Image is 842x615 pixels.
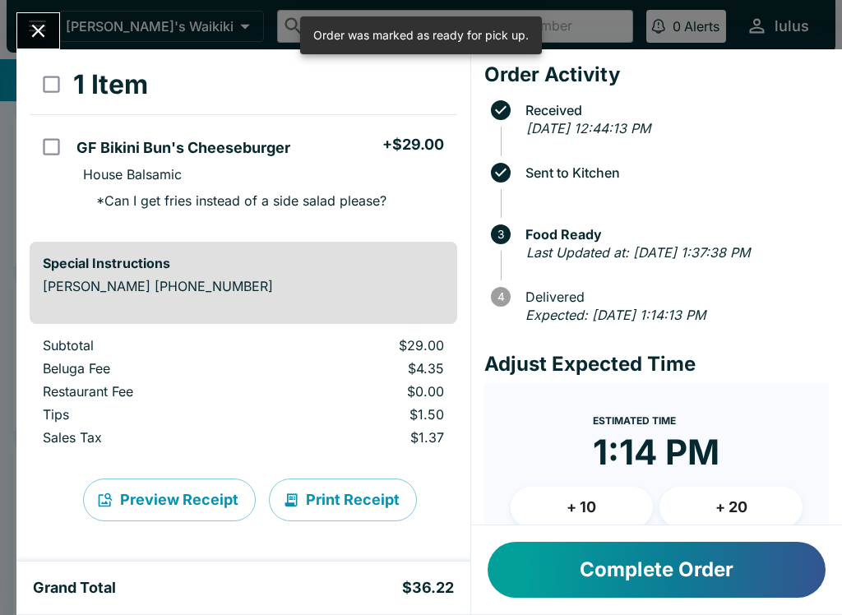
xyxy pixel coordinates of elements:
span: Delivered [517,289,829,304]
h4: Order Activity [484,62,829,87]
h6: Special Instructions [43,255,444,271]
time: 1:14 PM [593,431,719,474]
em: [DATE] 12:44:13 PM [526,120,650,136]
text: 3 [497,228,504,241]
span: Estimated Time [593,414,676,427]
button: + 10 [511,487,654,528]
p: Tips [43,406,256,423]
button: + 20 [659,487,803,528]
p: Sales Tax [43,429,256,446]
p: Beluga Fee [43,360,256,377]
p: $4.35 [282,360,443,377]
p: $29.00 [282,337,443,354]
button: Preview Receipt [83,479,256,521]
h5: $36.22 [402,578,454,598]
p: Subtotal [43,337,256,354]
text: 4 [497,290,504,303]
h5: + $29.00 [382,135,444,155]
span: Received [517,103,829,118]
button: Complete Order [488,542,826,598]
h5: GF Bikini Bun's Cheeseburger [76,138,290,158]
p: Restaurant Fee [43,383,256,400]
div: Order was marked as ready for pick up. [313,21,529,49]
p: $0.00 [282,383,443,400]
table: orders table [30,337,457,452]
h5: Grand Total [33,578,116,598]
h3: 1 Item [73,68,148,101]
h4: Adjust Expected Time [484,352,829,377]
span: Sent to Kitchen [517,165,829,180]
p: House Balsamic [83,166,182,183]
table: orders table [30,55,457,229]
span: Food Ready [517,227,829,242]
p: [PERSON_NAME] [PHONE_NUMBER] [43,278,444,294]
em: Last Updated at: [DATE] 1:37:38 PM [526,244,750,261]
button: Print Receipt [269,479,417,521]
p: $1.37 [282,429,443,446]
p: * Can I get fries instead of a side salad please? [83,192,386,209]
p: $1.50 [282,406,443,423]
em: Expected: [DATE] 1:14:13 PM [525,307,706,323]
button: Close [17,13,59,49]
